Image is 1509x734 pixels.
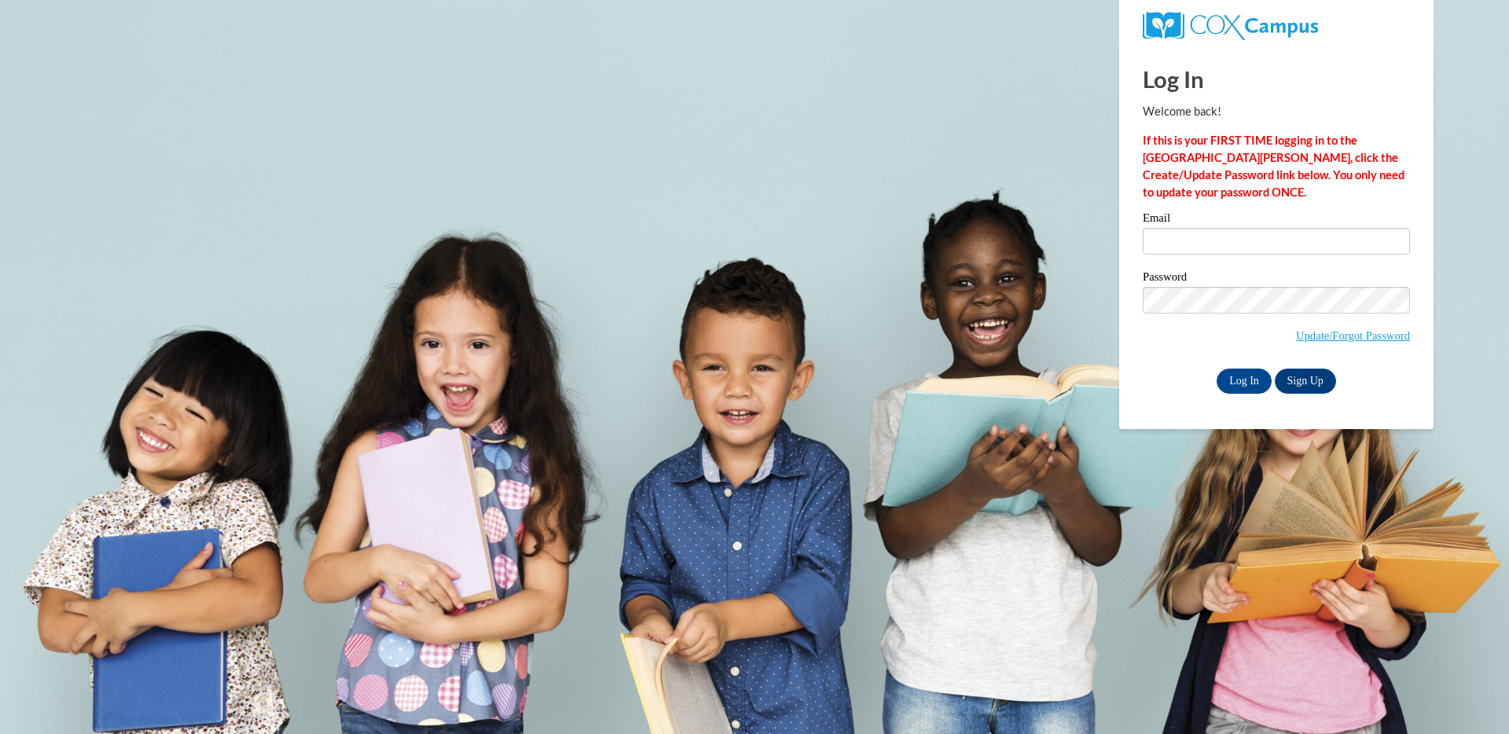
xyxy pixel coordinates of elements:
strong: If this is your FIRST TIME logging in to the [GEOGRAPHIC_DATA][PERSON_NAME], click the Create/Upd... [1143,134,1404,199]
h1: Log In [1143,63,1410,95]
label: Password [1143,271,1410,287]
a: Sign Up [1275,369,1336,394]
a: COX Campus [1143,18,1318,31]
a: Update/Forgot Password [1296,329,1410,342]
label: Email [1143,212,1410,228]
img: COX Campus [1143,12,1318,40]
p: Welcome back! [1143,103,1410,120]
input: Log In [1217,369,1272,394]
